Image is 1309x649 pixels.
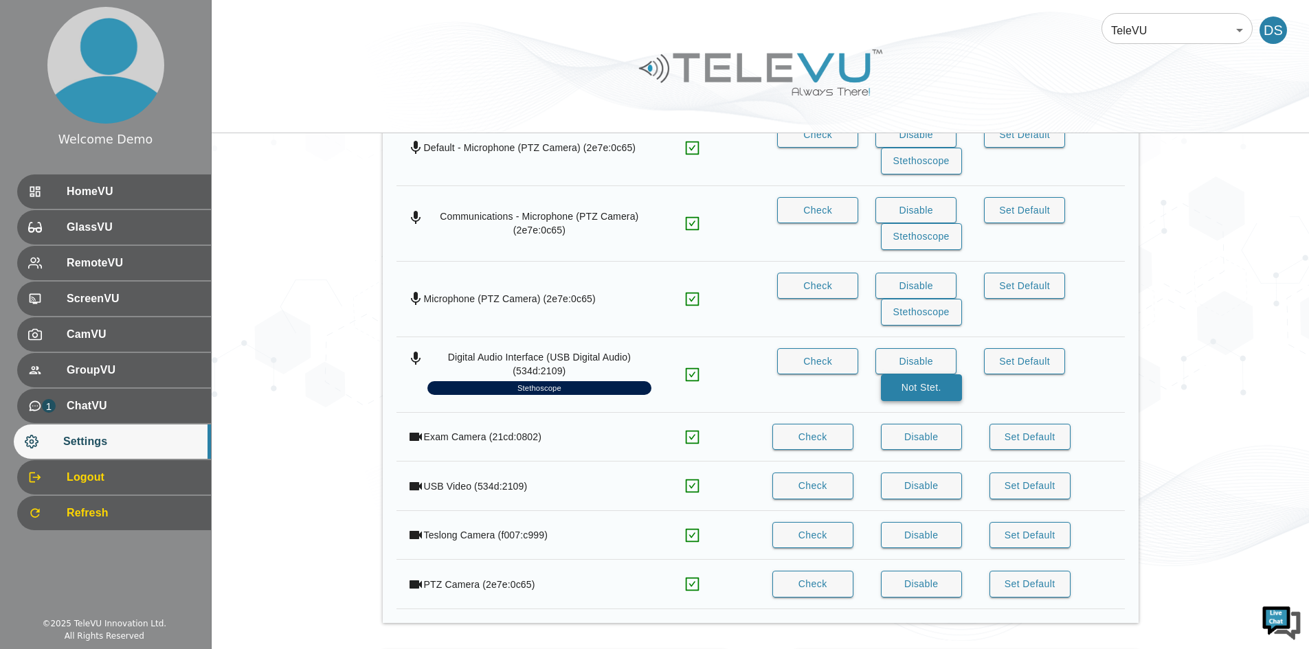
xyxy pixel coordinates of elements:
[424,350,656,398] div: Digital Audio Interface (USB Digital Audio) (534d:2109)
[777,273,858,299] button: Check
[984,273,1065,299] button: Set Default
[17,460,211,494] div: Logout
[875,122,956,148] button: Disable
[67,362,200,378] span: GroupVU
[881,424,962,451] button: Disable
[7,375,262,423] textarea: Type your message and hit 'Enter'
[67,219,200,236] span: GlassVU
[777,122,858,148] button: Check
[637,44,884,101] img: Logo
[984,197,1065,224] button: Set Default
[225,7,258,40] div: Minimize live chat window
[984,348,1065,375] button: Set Default
[17,353,211,387] div: GroupVU
[881,522,962,549] button: Disable
[1261,601,1302,642] img: Chat Widget
[23,64,58,98] img: d_736959983_company_1615157101543_736959983
[42,617,166,630] div: © 2025 TeleVU Innovation Ltd.
[989,522,1071,549] button: Set Default
[14,424,211,459] div: Settings
[42,399,56,413] p: 1
[881,374,962,401] button: Not Stet.
[17,389,211,423] div: 1ChatVU
[777,348,858,375] button: Check
[17,317,211,352] div: CamVU
[67,469,200,486] span: Logout
[875,273,956,299] button: Disable
[67,291,200,307] span: ScreenVU
[772,522,853,549] button: Check
[67,326,200,343] span: CamVU
[17,282,211,316] div: ScreenVU
[71,72,231,90] div: Chat with us now
[777,197,858,224] button: Check
[1101,11,1253,49] div: TeleVU
[875,197,956,224] button: Disable
[63,433,200,450] span: Settings
[424,291,596,307] div: Microphone (PTZ Camera) (2e7e:0c65)
[881,472,962,499] button: Disable
[424,429,542,445] div: Exam Camera (21cd:0802)
[17,246,211,280] div: RemoteVU
[1260,16,1287,44] div: DS
[80,173,190,312] span: We're online!
[424,139,636,156] div: Default - Microphone (PTZ Camera) (2e7e:0c65)
[989,571,1071,597] button: Set Default
[396,71,1125,609] table: simple table
[424,209,656,237] div: Communications - Microphone (PTZ Camera) (2e7e:0c65)
[772,472,853,499] button: Check
[67,255,200,271] span: RemoteVU
[881,148,962,174] button: Stethoscope
[65,630,144,642] div: All Rights Reserved
[424,478,528,494] div: USB Video (534d:2109)
[17,210,211,244] div: GlassVU
[875,348,956,375] button: Disable
[67,505,200,521] span: Refresh
[67,398,200,414] span: ChatVU
[989,424,1071,451] button: Set Default
[772,571,853,597] button: Check
[881,299,962,326] button: Stethoscope
[17,496,211,530] div: Refresh
[58,130,153,148] div: Welcome Demo
[881,223,962,250] button: Stethoscope
[47,7,164,124] img: profile.png
[772,424,853,451] button: Check
[67,183,200,200] span: HomeVU
[17,174,211,209] div: HomeVU
[424,576,535,593] div: PTZ Camera (2e7e:0c65)
[989,472,1071,499] button: Set Default
[984,122,1065,148] button: Set Default
[881,571,962,597] button: Disable
[427,381,652,395] span: Stethoscope
[424,527,548,543] div: Teslong Camera (f007:c999)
